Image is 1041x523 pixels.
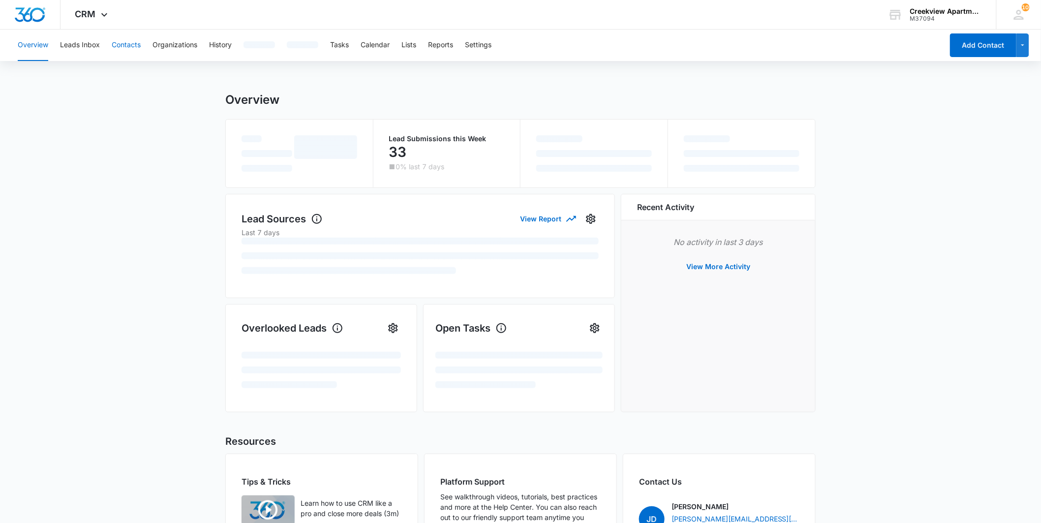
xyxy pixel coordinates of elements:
button: Settings [587,320,603,336]
button: Leads Inbox [60,30,100,61]
button: Overview [18,30,48,61]
p: 0% last 7 days [396,163,445,170]
button: Contacts [112,30,141,61]
h2: Tips & Tricks [242,476,402,488]
button: Organizations [153,30,197,61]
button: View Report [520,210,575,227]
h2: Platform Support [440,476,601,488]
button: Settings [583,211,599,227]
button: History [209,30,232,61]
h1: Lead Sources [242,212,323,226]
div: account id [910,15,982,22]
h1: Overview [225,92,279,107]
h2: Contact Us [639,476,799,488]
span: CRM [75,9,96,19]
button: Calendar [361,30,390,61]
button: Tasks [330,30,349,61]
p: Learn how to use CRM like a pro and close more deals (3m) [301,498,402,519]
button: Reports [428,30,453,61]
button: View More Activity [676,255,760,278]
button: Settings [465,30,491,61]
p: No activity in last 3 days [637,236,799,248]
div: notifications count [1022,3,1030,11]
span: 105 [1022,3,1030,11]
p: Lead Submissions this Week [389,135,505,142]
h6: Recent Activity [637,201,694,213]
div: account name [910,7,982,15]
p: [PERSON_NAME] [672,501,729,512]
h1: Open Tasks [435,321,507,336]
p: 33 [389,144,407,160]
button: Lists [401,30,416,61]
p: Last 7 days [242,227,599,238]
button: Settings [385,320,401,336]
button: Add Contact [950,33,1016,57]
h1: Overlooked Leads [242,321,343,336]
h2: Resources [225,434,816,449]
